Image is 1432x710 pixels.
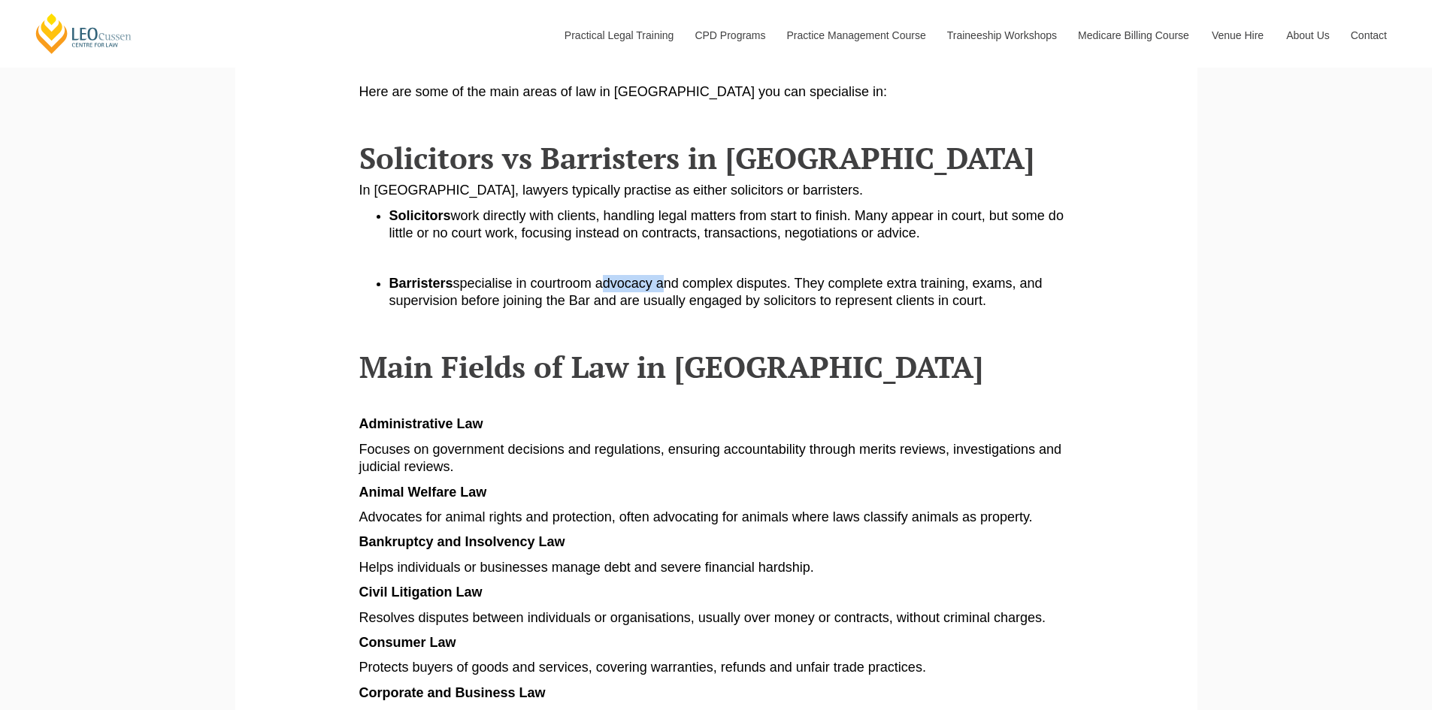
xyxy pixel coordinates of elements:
[359,560,814,575] span: Helps individuals or businesses manage debt and severe financial hardship.
[359,137,1034,177] span: Solicitors vs Barristers in [GEOGRAPHIC_DATA]
[359,442,1062,474] span: Focuses on government decisions and regulations, ensuring accountability through merits reviews, ...
[359,660,926,675] span: Protects buyers of goods and services, covering warranties, refunds and unfair trade practices.
[359,585,483,600] span: Civil Litigation Law
[359,183,864,198] span: In [GEOGRAPHIC_DATA], lawyers typically practise as either solicitors or barristers.
[936,3,1067,68] a: Traineeship Workshops
[34,12,134,55] a: [PERSON_NAME] Centre for Law
[359,485,487,500] span: Animal Welfare Law
[389,276,453,291] span: Barristers
[359,346,983,386] span: Main Fields of Law in [GEOGRAPHIC_DATA]
[359,610,1046,625] span: Resolves disputes between individuals or organisations, usually over money or contracts, without ...
[553,3,684,68] a: Practical Legal Training
[359,416,483,431] span: Administrative Law
[1067,3,1200,68] a: Medicare Billing Course
[683,3,775,68] a: CPD Programs
[359,685,546,700] span: Corporate and Business Law
[359,534,565,549] span: Bankruptcy and Insolvency Law
[359,84,888,99] span: Here are some of the main areas of law in [GEOGRAPHIC_DATA] you can specialise in:
[389,276,1043,308] span: specialise in courtroom advocacy and complex disputes. They complete extra training, exams, and s...
[1340,3,1398,68] a: Contact
[389,208,1064,240] span: work directly with clients, handling legal matters from start to finish. Many appear in court, bu...
[1275,3,1340,68] a: About Us
[1200,3,1275,68] a: Venue Hire
[389,208,451,223] span: Solicitors
[359,635,456,650] span: Consumer Law
[359,509,1033,524] span: Advocates for animal rights and protection, often advocating for animals where laws classify anim...
[776,3,936,68] a: Practice Management Course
